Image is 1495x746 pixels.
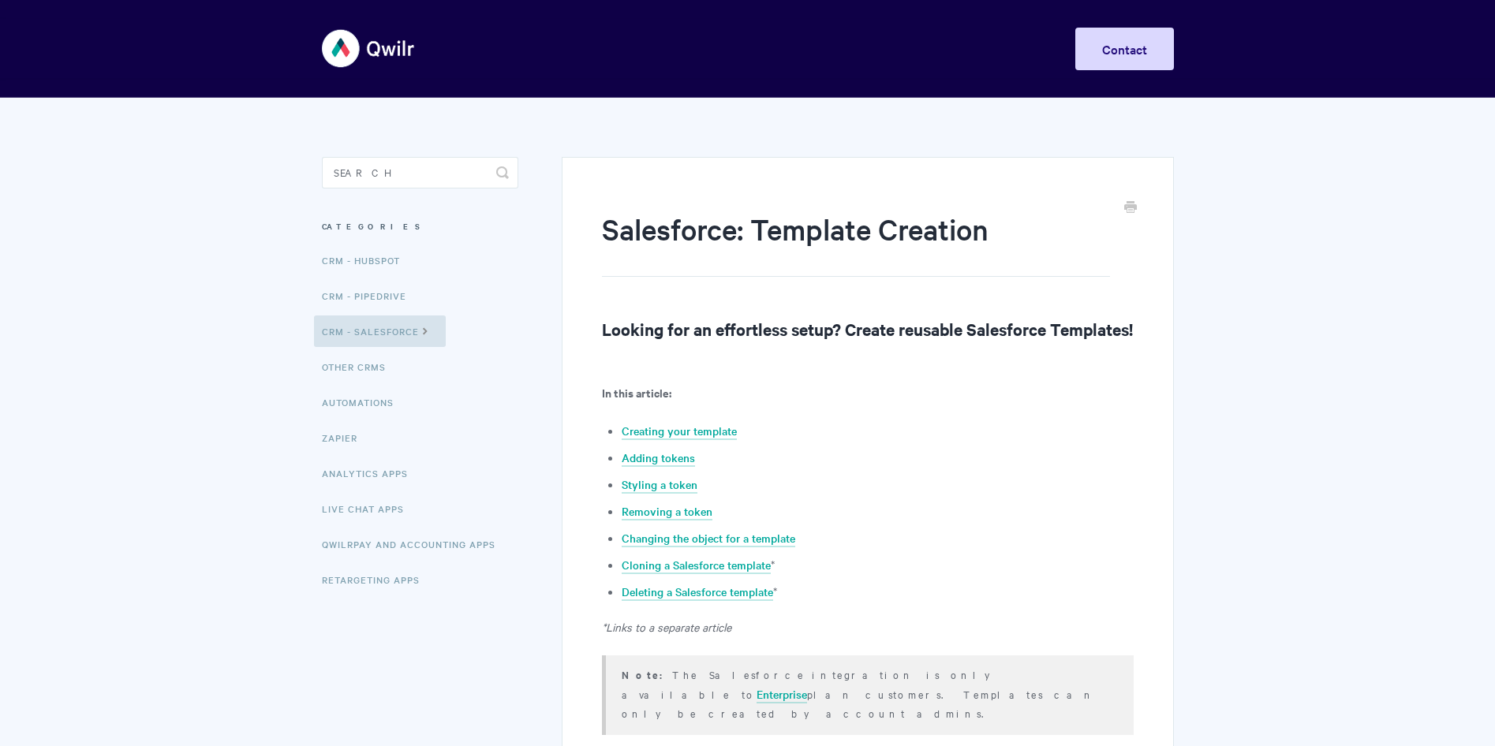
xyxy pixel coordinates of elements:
a: QwilrPay and Accounting Apps [322,528,507,560]
a: Other CRMs [322,351,398,382]
a: Print this Article [1124,200,1137,217]
a: Cloning a Salesforce template [622,557,771,574]
a: Deleting a Salesforce template [622,584,773,601]
a: Adding tokens [622,449,695,467]
input: Search [322,157,518,188]
a: CRM - Pipedrive [322,280,418,311]
em: *Links to a separate article [602,619,731,635]
strong: Note: [622,667,672,682]
a: Contact [1075,28,1174,70]
a: CRM - HubSpot [322,244,412,276]
a: Zapier [322,422,369,453]
a: Automations [322,386,406,418]
img: Qwilr Help Center [322,19,416,78]
a: Removing a token [622,503,712,520]
p: The Salesforce integration is only available to plan customers. Templates can only be created by ... [622,665,1113,722]
a: Live Chat Apps [322,493,416,524]
a: Enterprise [757,686,807,703]
a: Styling a token [622,476,697,494]
h1: Salesforce: Template Creation [602,209,1109,277]
a: CRM - Salesforce [314,315,446,347]
a: Analytics Apps [322,457,420,489]
h3: Categories [322,212,518,241]
a: Creating your template [622,423,737,440]
a: Changing the object for a template [622,530,795,547]
h2: Looking for an effortless setup? Create reusable Salesforce Templates! [602,316,1133,341]
a: Retargeting Apps [322,564,432,595]
b: In this article: [602,384,671,401]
